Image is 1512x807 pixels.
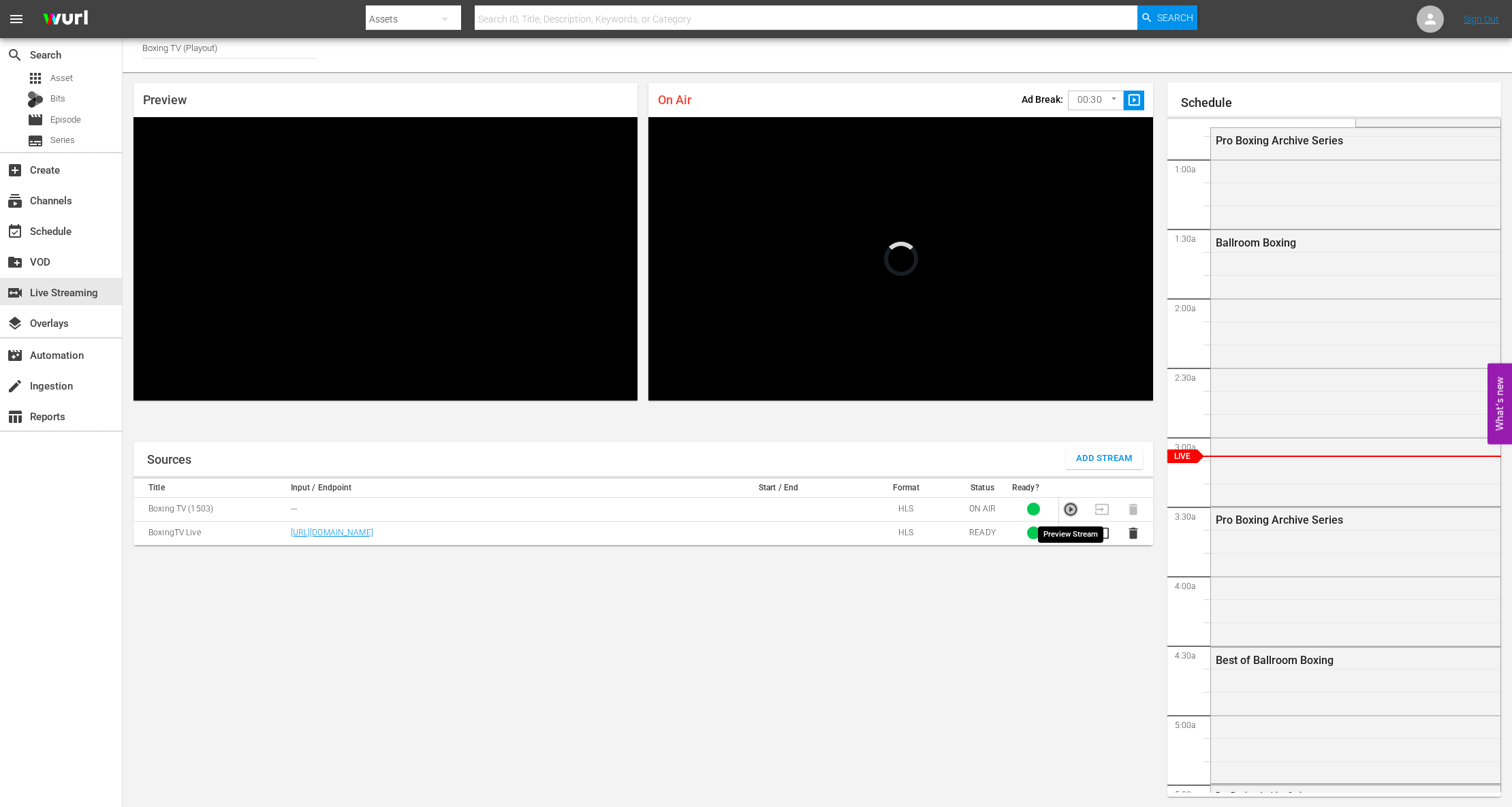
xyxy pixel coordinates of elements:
[7,409,23,425] span: Reports
[1216,236,1431,249] div: Ballroom Boxing
[1094,526,1109,541] button: Transition
[1216,791,1310,800] span: Pro Boxing Archive Series
[287,497,702,521] td: ---
[957,479,1008,498] th: Status
[658,93,691,107] span: On Air
[1008,479,1059,498] th: Ready?
[1048,386,1063,394] span: LIVE
[7,223,23,240] span: Schedule
[143,93,187,107] span: Preview
[1063,526,1078,541] button: Preview Stream
[1216,134,1431,147] div: Pro Boxing Archive Series
[1181,96,1501,110] h1: Schedule
[1076,386,1078,394] span: -
[147,453,191,466] h1: Sources
[7,162,23,178] span: Create
[287,479,702,498] th: Input / Endpoint
[676,380,703,400] button: Unmute
[7,315,23,332] span: Overlays
[710,390,1035,392] div: Progress Bar
[1216,654,1431,667] div: Best of Ballroom Boxing
[702,479,855,498] th: Start / End
[7,378,23,394] span: Ingestion
[1066,449,1143,469] button: Add Stream
[1216,513,1431,526] div: Pro Boxing Archive Series
[855,479,957,498] th: Format
[7,347,23,364] span: Automation
[648,117,1152,400] div: Video Player
[291,528,373,537] a: [URL][DOMAIN_NAME]
[133,117,637,400] div: Video Player
[7,254,23,270] span: VOD
[1137,5,1197,30] button: Search
[648,380,676,400] button: Pause
[1127,93,1142,108] span: slideshow_sharp
[1126,380,1153,400] button: Fullscreen
[133,521,287,545] td: BoxingTV Live
[1464,14,1499,25] a: Sign Out
[1042,380,1069,400] button: Seek to live, currently behind live
[133,497,287,521] td: Boxing TV (1503)
[50,113,81,127] span: Episode
[133,479,287,498] th: Title
[1076,451,1133,466] span: Add Stream
[50,92,65,106] span: Bits
[1126,526,1141,541] button: Delete
[8,11,25,27] span: menu
[7,193,23,209] span: Channels
[33,3,98,35] img: ans4CAIJ8jUAAAAAAAAAAAAAAAAAAAAAAAAgQb4GAAAAAAAAAAAAAAAAAAAAAAAAJMjXAAAAAAAAAAAAAAAAAAAAAAAAgAT5G...
[1078,386,1091,394] span: 0:00
[27,91,44,108] div: Bits
[855,497,957,521] td: HLS
[957,497,1008,521] td: ON AIR
[27,133,44,149] span: Series
[855,521,957,545] td: HLS
[1487,363,1512,444] button: Open Feedback Widget
[7,47,23,63] span: Search
[50,133,75,147] span: Series
[27,70,44,86] span: Asset
[50,72,73,85] span: Asset
[957,521,1008,545] td: READY
[1099,380,1126,400] button: Picture-in-Picture
[1022,94,1063,105] p: Ad Break:
[1157,5,1193,30] span: Search
[1068,87,1124,113] div: 00:30
[7,285,23,301] span: Live Streaming
[27,112,44,128] span: Episode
